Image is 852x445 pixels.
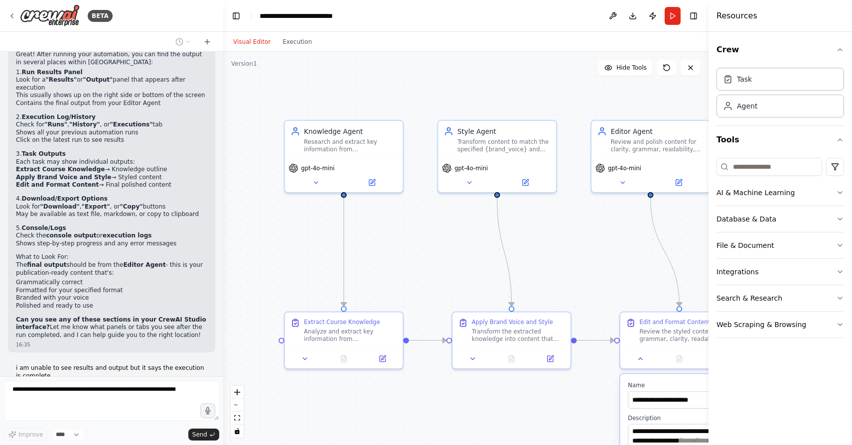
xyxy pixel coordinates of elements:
g: Edge from abdba4cb-1b98-4dc3-9751-a6b6942e52e3 to bb5b79fd-8a6e-4df9-b260-d3bfae10dd68 [576,335,614,345]
button: Hide Tools [598,60,653,76]
button: fit view [231,412,244,425]
button: AI & Machine Learning [716,180,844,206]
span: gpt-4o-mini [454,164,488,172]
span: Improve [18,431,43,439]
strong: "Output" [83,76,113,83]
li: Click on the latest run to see results [16,136,207,144]
div: BETA [88,10,113,22]
p: Great! After running your automation, you can find the output in several places within [GEOGRAPHI... [16,51,207,66]
strong: Console/Logs [21,224,66,231]
button: Database & Data [716,206,844,232]
li: → Final polished content [16,181,207,189]
button: Open in side panel [652,177,706,188]
button: zoom in [231,386,244,399]
strong: "Download" [40,203,79,210]
div: Analyze and extract key information from {course_material} focusing on {topic}. Identify main con... [304,328,397,343]
button: Open in side panel [702,353,734,364]
div: Edit and Format Content [639,318,710,326]
strong: Apply Brand Voice and Style [16,174,111,181]
h2: 3. [16,150,207,158]
g: Edge from eeedf531-1fe9-4d2a-a537-83160ccae8af to bb5b79fd-8a6e-4df9-b260-d3bfae10dd68 [646,198,684,306]
span: Send [192,431,207,439]
a: React Flow attribution [680,438,707,443]
strong: Execution Log/History [21,113,95,120]
div: Style AgentTransform content to match the specified {brand_voice} and {target_audience}, ensuring... [437,120,557,193]
div: React Flow controls [231,386,244,438]
div: Editor Agent [611,126,704,136]
g: Edge from 3ca7f720-742f-41f2-88e3-1c17a799b491 to abdba4cb-1b98-4dc3-9751-a6b6942e52e3 [492,198,516,306]
div: 16:35 [16,341,207,348]
div: Extract Course KnowledgeAnalyze and extract key information from {course_material} focusing on {t... [284,312,404,369]
strong: Run Results Panel [21,69,82,76]
div: Crew [716,64,844,125]
button: Open in side panel [366,353,399,364]
h2: 4. [16,195,207,203]
div: Version 1 [231,60,257,68]
button: Visual Editor [227,36,277,48]
li: → Knowledge outline [16,166,207,174]
strong: "Runs" [44,121,67,128]
strong: console output [46,232,96,239]
button: No output available [491,353,532,364]
strong: "History" [69,121,100,128]
strong: "Executions" [110,121,152,128]
li: Grammatically correct [16,279,207,287]
div: Editor AgentReview and polish content for clarity, grammar, readability, and overall quality, ens... [590,120,710,193]
p: Let me know what panels or tabs you see after the run completed, and I can help guide you to the ... [16,316,207,339]
button: Execution [277,36,318,48]
button: Web Scraping & Browsing [716,312,844,337]
button: Click to speak your automation idea [200,403,215,418]
p: The should be from the - this is your publication-ready content that's: [16,261,207,277]
button: toggle interactivity [231,425,244,438]
button: zoom out [231,399,244,412]
li: Polished and ready to use [16,302,207,310]
p: i am unable to see results and output but it says the execution is complete [16,364,207,380]
strong: Download/Export Options [21,195,107,202]
li: Branded with your voice [16,294,207,302]
span: gpt-4o-mini [608,164,641,172]
li: Check the or [16,232,207,240]
span: Hide Tools [616,64,647,72]
div: Style Agent [457,126,551,136]
strong: Can you see any of these sections in your CrewAI Studio interface? [16,316,206,331]
div: Review and polish content for clarity, grammar, readability, and overall quality, ensuring the fi... [611,138,704,153]
h2: 1. [16,69,207,77]
label: Name [628,382,802,389]
div: Transform the extracted knowledge into content that matches the {brand_voice} and appeals to the ... [472,328,565,343]
div: Apply Brand Voice and Style [472,318,553,326]
strong: Edit and Format Content [16,181,99,188]
button: No output available [659,353,700,364]
button: Send [188,429,219,441]
button: Search & Research [716,285,844,311]
div: Task [737,74,752,84]
img: Logo [20,4,80,27]
button: Switch to previous chat [171,36,195,48]
li: May be available as text file, markdown, or copy to clipboard [16,211,207,219]
strong: Extract Course Knowledge [16,166,105,173]
div: Review the styled content for grammar, clarity, readability, and overall quality. Ensure proper f... [639,328,732,343]
div: Knowledge Agent [304,126,397,136]
button: Open in side panel [345,177,399,188]
li: → Styled content [16,174,207,182]
strong: "Results" [46,76,77,83]
strong: Editor Agent [123,261,165,268]
span: gpt-4o-mini [301,164,334,172]
button: Crew [716,36,844,64]
h2: 5. [16,224,207,232]
li: Check for , , or tab [16,121,207,129]
li: Contains the final output from your Editor Agent [16,100,207,108]
h4: Resources [716,10,757,22]
button: Start a new chat [199,36,215,48]
button: Hide left sidebar [229,9,243,23]
button: Hide right sidebar [687,9,701,23]
h2: What to Look For: [16,253,207,261]
strong: Task Outputs [21,150,66,157]
strong: "Export" [82,203,110,210]
button: Improve [4,428,47,441]
nav: breadcrumb [260,11,364,21]
button: No output available [323,353,364,364]
li: Shows step-by-step progress and any error messages [16,240,207,248]
label: Description [628,414,802,422]
button: Tools [716,126,844,154]
div: Tools [716,154,844,346]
